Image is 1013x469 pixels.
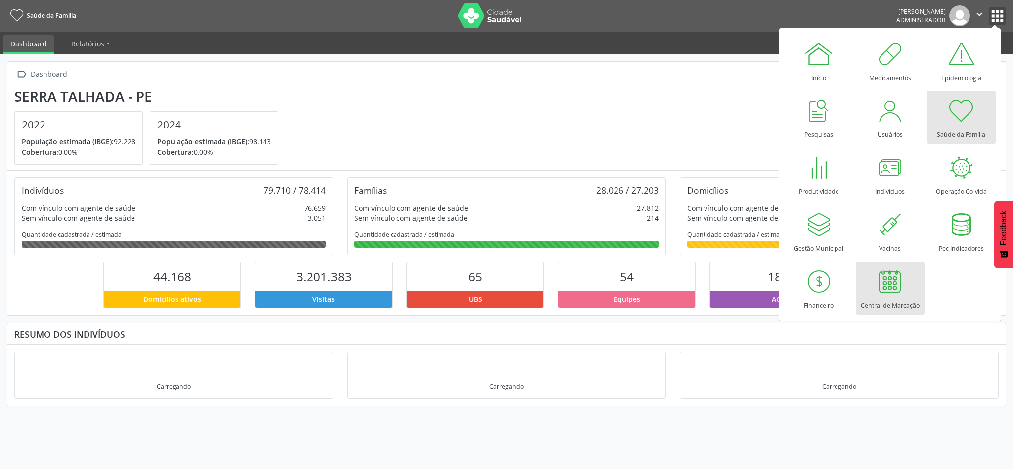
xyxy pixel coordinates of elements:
[22,203,135,213] div: Com vínculo com agente de saúde
[949,5,970,26] img: img
[785,148,853,201] a: Produtividade
[772,294,785,304] span: ACS
[647,213,659,223] div: 214
[687,203,801,213] div: Com vínculo com agente de saúde
[157,147,194,157] span: Cobertura:
[687,213,800,223] div: Sem vínculo com agente de saúde
[308,213,326,223] div: 3.051
[856,205,925,257] a: Vacinas
[312,294,335,304] span: Visitas
[22,213,135,223] div: Sem vínculo com agente de saúde
[896,16,946,24] span: Administrador
[14,88,285,105] div: Serra Talhada - PE
[469,294,482,304] span: UBS
[620,268,634,285] span: 54
[22,137,114,146] span: População estimada (IBGE):
[22,147,58,157] span: Cobertura:
[896,7,946,16] div: [PERSON_NAME]
[153,268,191,285] span: 44.168
[856,148,925,201] a: Indivíduos
[354,203,468,213] div: Com vínculo com agente de saúde
[637,203,659,213] div: 27.812
[157,119,271,131] h4: 2024
[14,67,29,82] i: 
[614,294,640,304] span: Equipes
[785,205,853,257] a: Gestão Municipal
[157,136,271,147] p: 98.143
[7,7,76,24] a: Saúde da Família
[264,185,326,196] div: 79.710 / 78.414
[157,147,271,157] p: 0,00%
[927,205,996,257] a: Pec Indicadores
[785,262,853,315] a: Financeiro
[354,230,659,239] div: Quantidade cadastrada / estimada
[29,67,69,82] div: Dashboard
[71,39,104,48] span: Relatórios
[22,185,64,196] div: Indivíduos
[14,67,69,82] a:  Dashboard
[856,91,925,144] a: Usuários
[687,185,728,196] div: Domicílios
[927,148,996,201] a: Operação Co-vida
[785,34,853,87] a: Início
[143,294,201,304] span: Domicílios ativos
[489,383,524,391] div: Carregando
[856,34,925,87] a: Medicamentos
[856,262,925,315] a: Central de Marcação
[354,185,387,196] div: Famílias
[822,383,856,391] div: Carregando
[927,34,996,87] a: Epidemiologia
[785,91,853,144] a: Pesquisas
[157,137,249,146] span: População estimada (IBGE):
[989,7,1006,25] button: apps
[354,213,468,223] div: Sem vínculo com agente de saúde
[22,119,135,131] h4: 2022
[927,91,996,144] a: Saúde da Família
[468,268,482,285] span: 65
[22,136,135,147] p: 92.228
[768,268,789,285] span: 185
[22,230,326,239] div: Quantidade cadastrada / estimada
[296,268,352,285] span: 3.201.383
[157,383,191,391] div: Carregando
[596,185,659,196] div: 28.026 / 27.203
[970,5,989,26] button: 
[27,11,76,20] span: Saúde da Família
[999,211,1008,245] span: Feedback
[304,203,326,213] div: 76.659
[3,35,54,54] a: Dashboard
[14,329,999,340] div: Resumo dos indivíduos
[64,35,117,52] a: Relatórios
[22,147,135,157] p: 0,00%
[994,201,1013,268] button: Feedback - Mostrar pesquisa
[974,9,985,20] i: 
[687,230,991,239] div: Quantidade cadastrada / estimada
